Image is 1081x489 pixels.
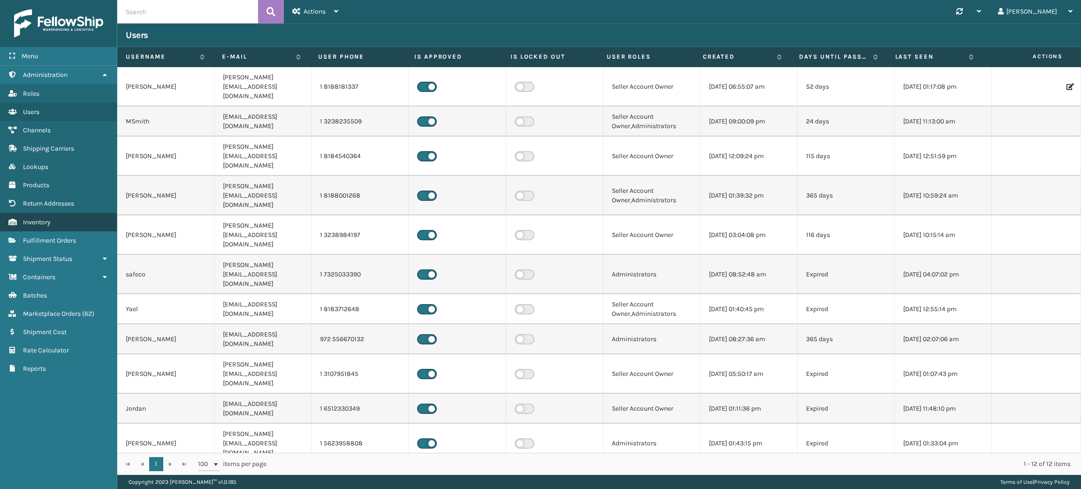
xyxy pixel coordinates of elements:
td: [EMAIL_ADDRESS][DOMAIN_NAME] [214,294,312,324]
td: [DATE] 04:07:02 pm [895,255,992,294]
label: Is Approved [414,53,493,61]
td: [DATE] 10:15:14 am [895,215,992,255]
td: Jordan [117,394,214,424]
td: [DATE] 01:07:43 pm [895,354,992,394]
label: Days until password expires [799,53,868,61]
td: Expired [798,255,895,294]
td: [PERSON_NAME][EMAIL_ADDRESS][DOMAIN_NAME] [214,67,312,107]
div: | [1000,475,1070,489]
td: Seller Account Owner [603,67,700,107]
td: 1 7325033390 [312,255,409,294]
label: Username [126,53,195,61]
td: Expired [798,424,895,463]
h3: Users [126,30,148,41]
td: 1 6512330349 [312,394,409,424]
td: [DATE] 01:40:45 pm [700,294,798,324]
span: Shipment Status [23,255,72,263]
span: Menu [22,52,38,60]
td: 52 days [798,67,895,107]
td: [PERSON_NAME] [117,324,214,354]
td: [PERSON_NAME][EMAIL_ADDRESS][DOMAIN_NAME] [214,137,312,176]
td: [DATE] 01:39:32 pm [700,176,798,215]
span: Roles [23,90,39,98]
td: [PERSON_NAME][EMAIL_ADDRESS][DOMAIN_NAME] [214,354,312,394]
span: Users [23,108,39,116]
td: [DATE] 06:55:07 am [700,67,798,107]
label: Is Locked Out [510,53,589,61]
i: Edit [1066,84,1072,90]
td: Administrators [603,255,700,294]
td: [EMAIL_ADDRESS][DOMAIN_NAME] [214,324,312,354]
td: [EMAIL_ADDRESS][DOMAIN_NAME] [214,394,312,424]
td: Expired [798,354,895,394]
td: 1 3238984197 [312,215,409,255]
td: [PERSON_NAME][EMAIL_ADDRESS][DOMAIN_NAME] [214,255,312,294]
span: Actions [985,49,1068,64]
td: [DATE] 12:51:59 pm [895,137,992,176]
a: 1 [149,457,163,471]
td: [DATE] 08:52:48 am [700,255,798,294]
td: [DATE] 01:17:08 pm [895,67,992,107]
td: [PERSON_NAME] [117,67,214,107]
td: Seller Account Owner,Administrators [603,294,700,324]
td: 116 days [798,215,895,255]
td: [DATE] 10:59:24 am [895,176,992,215]
p: Copyright 2023 [PERSON_NAME]™ v 1.0.185 [129,475,236,489]
label: Last Seen [895,53,965,61]
td: [PERSON_NAME][EMAIL_ADDRESS][DOMAIN_NAME] [214,424,312,463]
span: Administration [23,71,68,79]
td: Seller Account Owner [603,137,700,176]
td: Seller Account Owner [603,394,700,424]
td: Yael [117,294,214,324]
td: [PERSON_NAME] [117,176,214,215]
td: 1 3238235509 [312,107,409,137]
td: [DATE] 11:13:00 am [895,107,992,137]
td: safeco [117,255,214,294]
td: MSmith [117,107,214,137]
td: Seller Account Owner,Administrators [603,107,700,137]
span: Batches [23,291,47,299]
label: User phone [318,53,397,61]
span: Containers [23,273,55,281]
span: Actions [304,8,326,15]
label: Created [703,53,772,61]
img: logo [14,9,103,38]
td: 115 days [798,137,895,176]
td: 365 days [798,176,895,215]
td: [EMAIL_ADDRESS][DOMAIN_NAME] [214,107,312,137]
span: Inventory [23,218,51,226]
span: Reports [23,365,46,373]
td: Expired [798,294,895,324]
label: User Roles [607,53,685,61]
td: 1 5623958808 [312,424,409,463]
td: [DATE] 08:27:36 am [700,324,798,354]
a: Terms of Use [1000,479,1033,485]
span: ( 62 ) [82,310,94,318]
td: 24 days [798,107,895,137]
td: 1 8183712648 [312,294,409,324]
td: Seller Account Owner [603,354,700,394]
td: [PERSON_NAME][EMAIL_ADDRESS][DOMAIN_NAME] [214,176,312,215]
td: [DATE] 03:04:08 pm [700,215,798,255]
td: [DATE] 01:43:15 pm [700,424,798,463]
td: [DATE] 02:07:06 am [895,324,992,354]
td: Administrators [603,324,700,354]
td: [PERSON_NAME] [117,137,214,176]
td: [PERSON_NAME] [117,215,214,255]
td: [DATE] 01:33:04 pm [895,424,992,463]
label: E-mail [222,53,291,61]
span: Products [23,181,49,189]
td: [DATE] 01:11:36 pm [700,394,798,424]
a: Privacy Policy [1034,479,1070,485]
td: Administrators [603,424,700,463]
div: 1 - 12 of 12 items [280,459,1071,469]
span: Marketplace Orders [23,310,81,318]
td: [DATE] 09:00:09 pm [700,107,798,137]
span: Shipping Carriers [23,145,74,153]
span: 100 [198,459,212,469]
td: [PERSON_NAME] [117,354,214,394]
td: 365 days [798,324,895,354]
td: 1 8184540364 [312,137,409,176]
span: Fulfillment Orders [23,237,76,244]
span: Channels [23,126,51,134]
